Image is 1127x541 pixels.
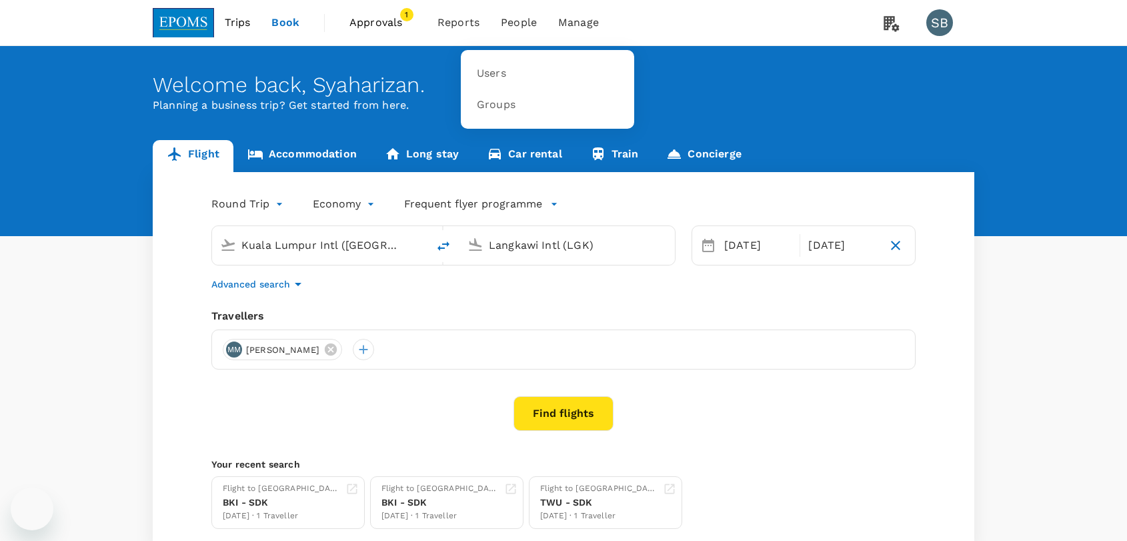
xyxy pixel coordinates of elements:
[371,140,473,172] a: Long stay
[211,276,306,292] button: Advanced search
[666,243,668,246] button: Open
[11,488,53,530] iframe: Button to launch messaging window
[540,482,658,496] div: Flight to [GEOGRAPHIC_DATA]
[540,510,658,523] div: [DATE] · 1 Traveller
[477,66,506,81] span: Users
[513,396,614,431] button: Find flights
[223,510,340,523] div: [DATE] · 1 Traveller
[271,15,299,31] span: Book
[404,196,542,212] p: Frequent flyer programme
[469,58,626,89] a: Users
[225,15,251,31] span: Trips
[400,8,413,21] span: 1
[576,140,653,172] a: Train
[211,458,916,471] p: Your recent search
[211,278,290,291] p: Advanced search
[418,243,421,246] button: Open
[489,235,647,255] input: Going to
[223,339,342,360] div: MM[PERSON_NAME]
[469,89,626,121] a: Groups
[427,230,459,262] button: delete
[437,15,479,31] span: Reports
[719,232,797,259] div: [DATE]
[313,193,377,215] div: Economy
[349,15,416,31] span: Approvals
[226,342,242,358] div: MM
[241,235,399,255] input: Depart from
[404,196,558,212] button: Frequent flyer programme
[477,97,515,113] span: Groups
[153,97,974,113] p: Planning a business trip? Get started from here.
[211,308,916,324] div: Travellers
[926,9,953,36] div: SB
[223,496,340,510] div: BKI - SDK
[211,193,286,215] div: Round Trip
[381,496,499,510] div: BKI - SDK
[381,510,499,523] div: [DATE] · 1 Traveller
[153,140,233,172] a: Flight
[153,73,974,97] div: Welcome back , Syaharizan .
[558,15,599,31] span: Manage
[501,15,537,31] span: People
[223,482,340,496] div: Flight to [GEOGRAPHIC_DATA]
[652,140,755,172] a: Concierge
[540,496,658,510] div: TWU - SDK
[233,140,371,172] a: Accommodation
[473,140,576,172] a: Car rental
[153,8,214,37] img: EPOMS SDN BHD
[381,482,499,496] div: Flight to [GEOGRAPHIC_DATA]
[238,344,327,357] span: [PERSON_NAME]
[803,232,881,259] div: [DATE]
